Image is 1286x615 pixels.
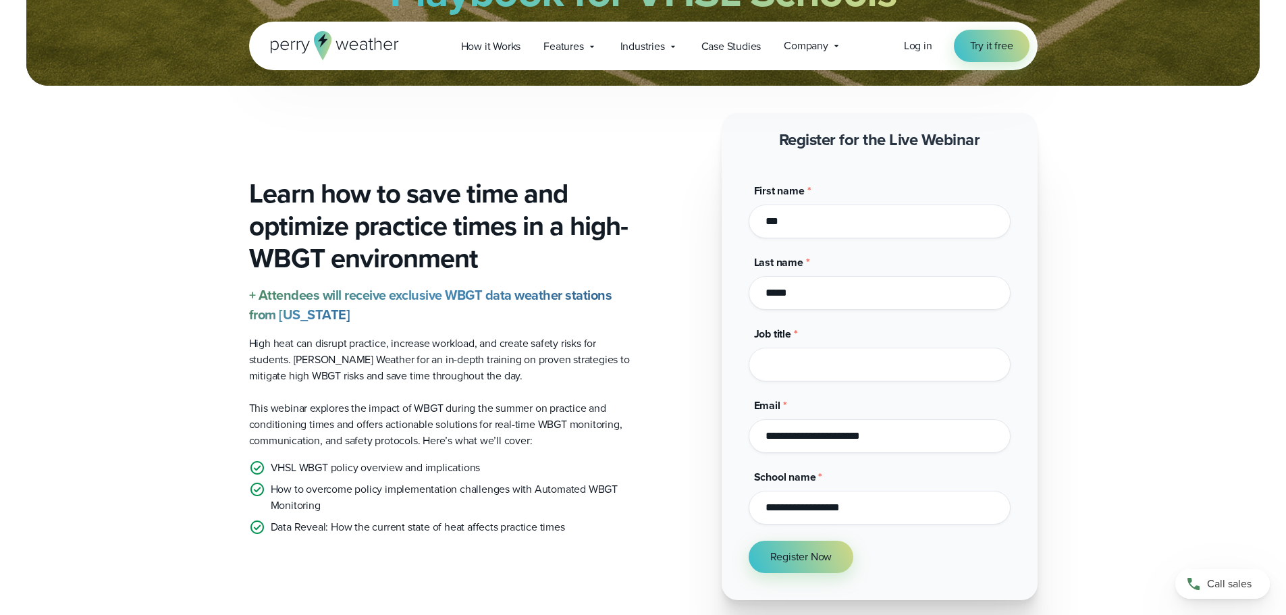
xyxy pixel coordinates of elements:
[754,255,803,270] span: Last name
[749,541,854,573] button: Register Now
[271,460,481,476] p: VHSL WBGT policy overview and implications
[249,400,633,449] p: This webinar explores the impact of WBGT during the summer on practice and conditioning times and...
[543,38,583,55] span: Features
[954,30,1029,62] a: Try it free
[970,38,1013,54] span: Try it free
[249,285,612,325] strong: + Attendees will receive exclusive WBGT data weather stations from [US_STATE]
[754,469,816,485] span: School name
[1175,569,1270,599] a: Call sales
[754,398,780,413] span: Email
[620,38,665,55] span: Industries
[271,519,565,535] p: Data Reveal: How the current state of heat affects practice times
[450,32,533,60] a: How it Works
[904,38,932,54] a: Log in
[249,178,633,275] h3: Learn how to save time and optimize practice times in a high-WBGT environment
[904,38,932,53] span: Log in
[568,20,718,44] strong: [DATE] 10:00 AM EDT
[249,336,633,384] p: High heat can disrupt practice, increase workload, and create safety risks for students. [PERSON_...
[770,549,832,565] span: Register Now
[271,481,633,514] p: How to overcome policy implementation challenges with Automated WBGT Monitoring
[461,38,521,55] span: How it Works
[754,326,791,342] span: Job title
[779,128,980,152] strong: Register for the Live Webinar
[1207,576,1252,592] span: Call sales
[701,38,761,55] span: Case Studies
[754,183,805,198] span: First name
[784,38,828,54] span: Company
[690,32,773,60] a: Case Studies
